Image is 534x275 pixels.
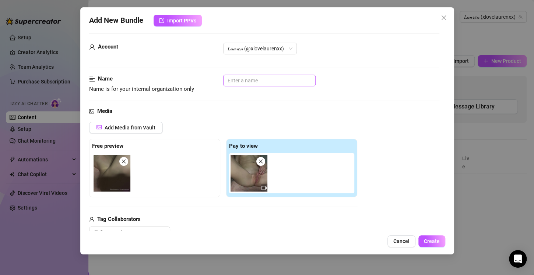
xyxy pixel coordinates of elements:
[438,15,450,21] span: Close
[94,155,130,192] img: media
[89,107,94,116] span: picture
[96,125,102,130] span: picture
[441,15,447,21] span: close
[438,12,450,24] button: Close
[98,43,118,50] strong: Account
[258,159,263,164] span: close
[261,185,267,190] span: video-camera
[92,143,123,149] strong: Free preview
[509,250,527,268] div: Open Intercom Messenger
[223,75,316,86] input: Enter a name
[159,18,164,23] span: import
[228,43,292,54] span: 𝐿𝒶𝓊𝓇𝑒𝓃 (@xlovelaurenxx)
[231,155,267,192] img: media
[393,238,410,244] span: Cancel
[97,108,112,114] strong: Media
[89,43,95,51] span: user
[229,143,258,149] strong: Pay to view
[89,122,163,133] button: Add Media from Vault
[154,15,202,26] button: Import PPVs
[424,238,440,244] span: Create
[89,75,95,83] span: align-left
[89,215,94,224] span: user
[418,235,445,247] button: Create
[89,86,194,92] span: Name is for your internal organization only
[98,75,113,82] strong: Name
[97,216,141,222] strong: Tag Collaborators
[89,15,143,26] span: Add New Bundle
[105,125,155,131] span: Add Media from Vault
[387,235,415,247] button: Cancel
[167,18,196,24] span: Import PPVs
[121,159,126,164] span: close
